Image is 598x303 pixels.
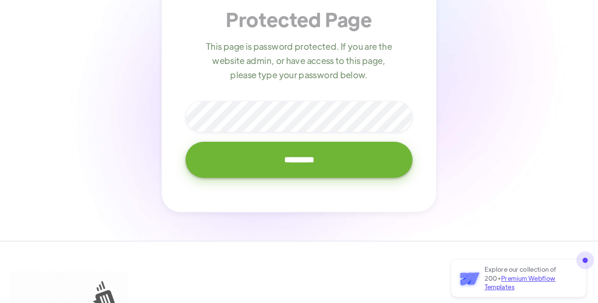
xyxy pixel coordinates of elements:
[485,265,576,291] p: Explore our collection of 200+
[451,259,587,297] a: Explore our collection of 200+Premium Webflow Templates
[203,39,395,82] p: This page is password protected. If you are the website admin, or have access to this page, pleas...
[485,274,556,291] span: Premium Webflow Templates
[226,6,372,32] h1: Protected Page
